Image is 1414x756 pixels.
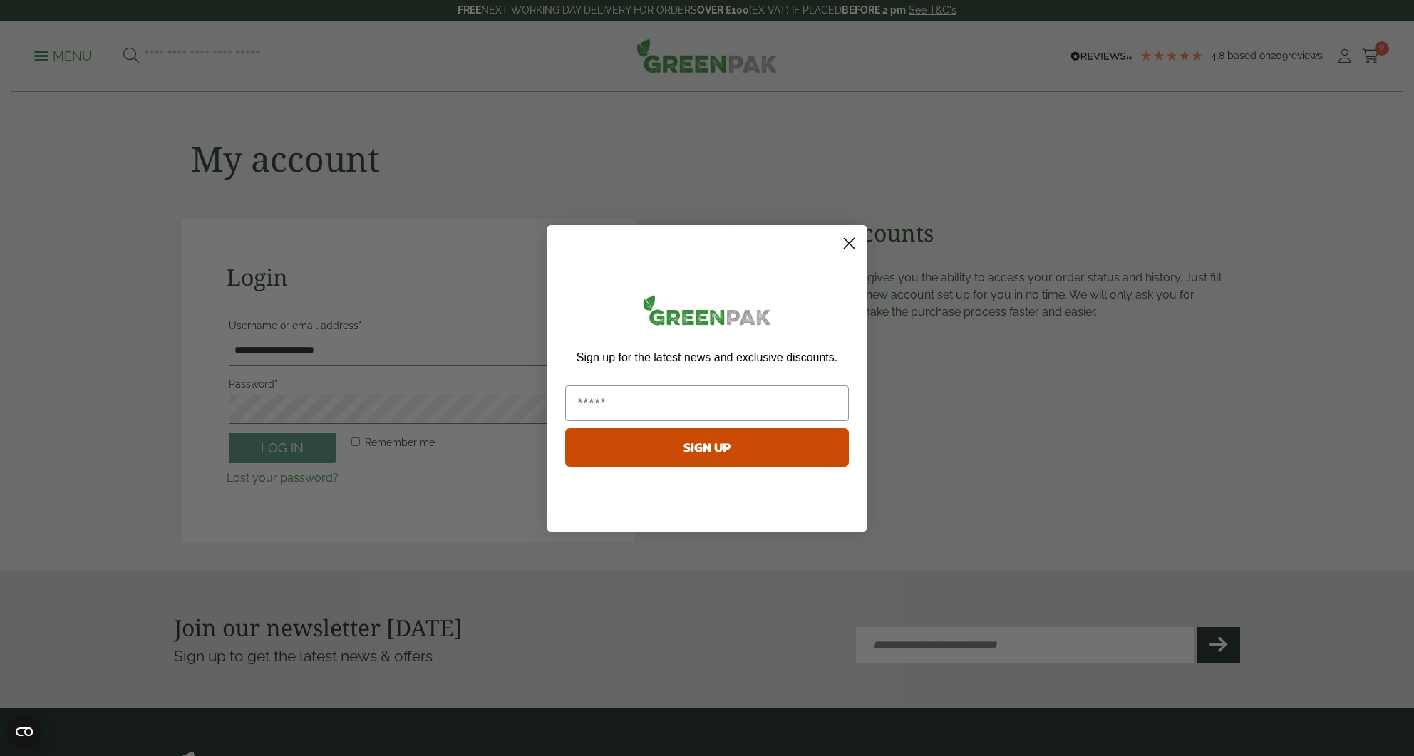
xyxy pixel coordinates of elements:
img: greenpak_logo [565,289,849,337]
span: Sign up for the latest news and exclusive discounts. [577,351,837,363]
input: Email [565,385,849,421]
button: SIGN UP [565,428,849,467]
button: Close dialog [837,231,862,256]
button: Open CMP widget [7,715,41,749]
